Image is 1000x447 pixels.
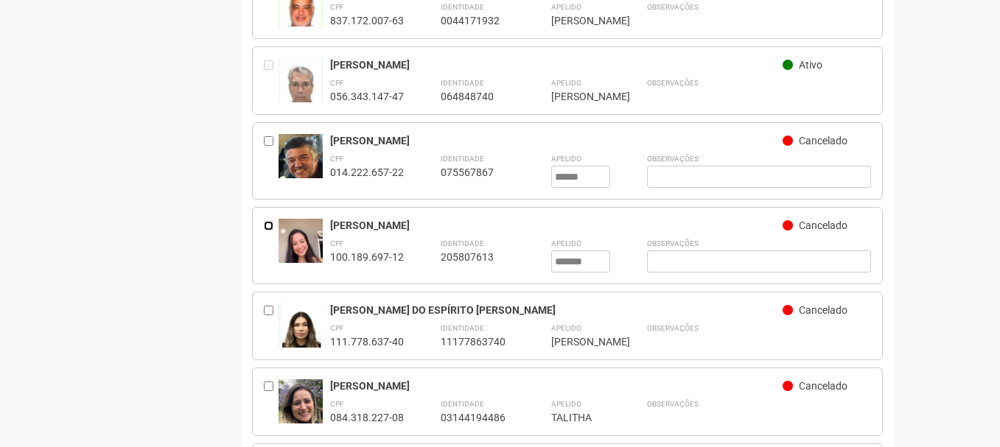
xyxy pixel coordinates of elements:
div: 11177863740 [441,335,514,348]
strong: Observações [647,239,699,247]
div: [PERSON_NAME] [551,90,610,103]
strong: Apelido [551,155,581,163]
strong: Apelido [551,79,581,87]
div: 056.343.147-47 [330,90,404,103]
div: 205807613 [441,250,514,264]
strong: Observações [647,3,699,11]
img: user.jpg [279,219,323,278]
div: [PERSON_NAME] [330,379,783,393]
strong: Observações [647,79,699,87]
img: user.jpg [279,58,323,119]
strong: Identidade [441,79,484,87]
div: 075567867 [441,166,514,179]
span: Cancelado [799,304,847,316]
div: [PERSON_NAME] DO ESPÍRITO [PERSON_NAME] [330,303,783,317]
strong: Observações [647,324,699,332]
span: Ativo [799,59,822,71]
span: Cancelado [799,380,847,392]
div: 100.189.697-12 [330,250,404,264]
div: 837.172.007-63 [330,14,404,27]
div: 084.318.227-08 [330,411,404,424]
strong: Identidade [441,155,484,163]
div: Entre em contato com a Aministração para solicitar o cancelamento ou 2a via [264,58,279,103]
strong: CPF [330,400,344,408]
div: [PERSON_NAME] [330,58,783,71]
strong: CPF [330,79,344,87]
strong: CPF [330,3,344,11]
div: 111.778.637-40 [330,335,404,348]
strong: Observações [647,155,699,163]
strong: Observações [647,400,699,408]
div: 03144194486 [441,411,514,424]
img: user.jpg [279,379,323,436]
div: [PERSON_NAME] [551,14,610,27]
strong: CPF [330,239,344,247]
div: [PERSON_NAME] [330,219,783,232]
strong: Apelido [551,3,581,11]
div: [PERSON_NAME] [330,134,783,147]
div: 014.222.657-22 [330,166,404,179]
strong: Identidade [441,239,484,247]
strong: Apelido [551,239,581,247]
strong: Identidade [441,400,484,408]
img: user.jpg [279,134,323,188]
strong: CPF [330,324,344,332]
div: [PERSON_NAME] [551,335,610,348]
img: user.jpg [279,303,323,355]
strong: Identidade [441,3,484,11]
strong: Apelido [551,324,581,332]
div: 064848740 [441,90,514,103]
strong: CPF [330,155,344,163]
div: 0044171932 [441,14,514,27]
span: Cancelado [799,219,847,231]
div: TALITHA [551,411,610,424]
strong: Apelido [551,400,581,408]
span: Cancelado [799,135,847,147]
strong: Identidade [441,324,484,332]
